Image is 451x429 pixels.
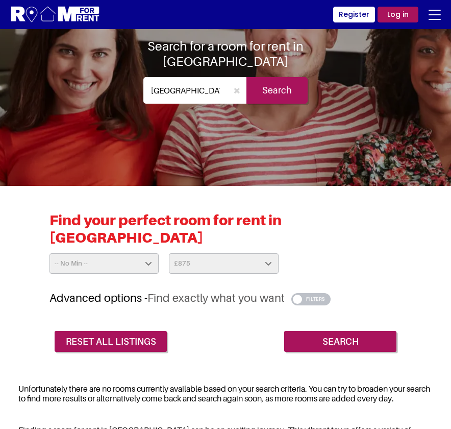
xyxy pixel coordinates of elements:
[8,377,443,410] div: Unfortunately there are no rooms currently available based on your search criteria. You can try t...
[55,331,167,352] a: reset all listings
[143,77,228,104] input: Where do you want to live. Search by town or postcode
[284,331,396,352] input: Search
[143,38,308,69] h1: Search for a room for rent in [GEOGRAPHIC_DATA]
[147,291,285,304] span: Find exactly what you want
[333,7,375,22] a: Register
[378,7,418,22] a: Log in
[49,211,402,253] h2: Find your perfect room for rent in [GEOGRAPHIC_DATA]
[10,5,101,24] img: Logo for Room for Rent, featuring a welcoming design with a house icon and modern typography
[49,291,402,305] h3: Advanced options -
[246,77,308,104] input: Search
